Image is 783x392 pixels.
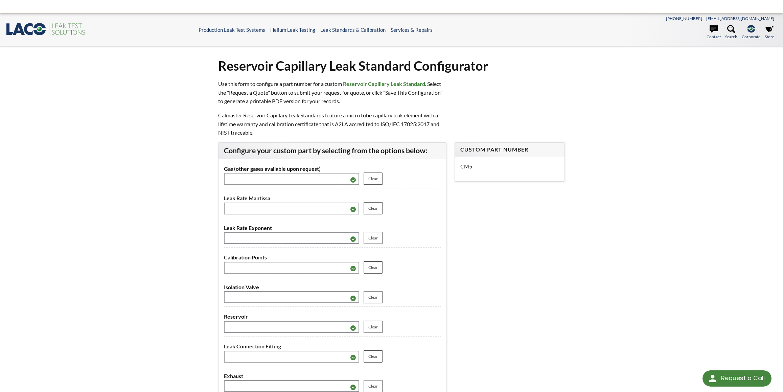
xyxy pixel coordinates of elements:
[364,202,383,214] a: Clear
[364,172,383,185] a: Clear
[364,261,383,274] a: Clear
[224,146,441,156] h3: Configure your custom part by selecting from the options below:
[364,350,383,363] a: Clear
[320,27,386,33] a: Leak Standards & Calibration
[703,370,772,387] div: Request a Call
[666,16,702,21] a: [PHONE_NUMBER]
[725,25,737,40] a: Search
[224,372,441,381] label: Exhaust
[765,25,774,40] a: Store
[460,146,559,153] h4: Custom Part Number
[218,79,445,106] p: Use this form to configure a part number for a custom . Select the "Request a Quote" button to su...
[224,312,441,321] label: Reservoir
[199,27,265,33] a: Production Leak Test Systems
[707,25,721,40] a: Contact
[364,232,383,244] a: Clear
[218,111,445,137] p: Calmaster Reservoir Capillary Leak Standards feature a micro tube capillary leak element with a l...
[218,57,565,74] h1: Reservoir Capillary Leak Standard Configurator
[391,27,433,33] a: Services & Repairs
[224,194,441,203] label: Leak Rate Mantissa
[270,27,315,33] a: Helium Leak Testing
[706,16,774,21] a: [EMAIL_ADDRESS][DOMAIN_NAME]
[224,224,441,232] label: Leak Rate Exponent
[742,33,760,40] span: Corporate
[224,342,441,351] label: Leak Connection Fitting
[721,370,765,386] div: Request a Call
[343,80,425,87] strong: Reservoir Capillary Leak Standard
[224,164,441,173] label: Gas (other gases available upon request)
[364,321,383,333] a: Clear
[224,253,441,262] label: Calibration Points
[707,373,718,384] img: round button
[224,283,441,292] label: Isolation Valve
[364,291,383,303] a: Clear
[460,162,559,171] p: CM5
